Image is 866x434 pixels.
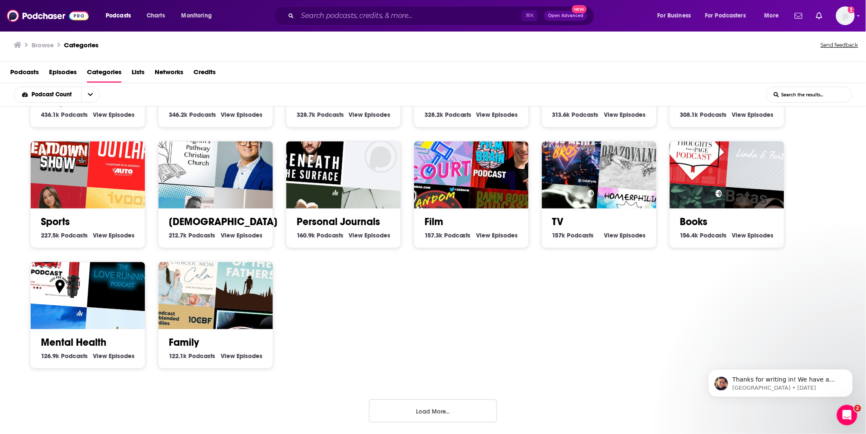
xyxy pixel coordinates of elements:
[445,111,472,119] span: Podcasts
[349,111,363,119] span: View
[349,231,363,239] span: View
[836,6,855,25] button: Show profile menu
[182,10,212,22] span: Monitoring
[41,215,70,228] a: Sports
[732,231,746,239] span: View
[317,111,344,119] span: Podcasts
[552,231,594,239] a: 157k TV Podcasts
[193,65,216,83] span: Credits
[652,9,702,23] button: open menu
[552,231,566,239] span: 157k
[424,111,443,119] span: 328.2k
[492,111,518,119] span: Episodes
[10,65,39,83] a: Podcasts
[14,87,113,103] h2: Choose List sort
[492,231,518,239] span: Episodes
[189,111,216,119] span: Podcasts
[237,231,263,239] span: Episodes
[402,114,476,187] div: 90s Court
[7,8,89,24] a: Podchaser - Follow, Share and Rate Podcasts
[813,9,826,23] a: Show notifications dropdown
[41,111,88,119] a: 436.1k Religion Podcasts
[221,352,263,360] a: View Family Episodes
[41,336,107,349] a: Mental Health
[732,231,774,239] a: View Books Episodes
[215,119,288,192] img: Rediscover the Gospel
[791,9,806,23] a: Show notifications dropdown
[41,111,59,119] span: 436.1k
[41,231,59,239] span: 227.5k
[552,111,570,119] span: 313.6k
[680,111,699,119] span: 308.1k
[620,231,646,239] span: Episodes
[93,231,135,239] a: View Sports Episodes
[680,111,727,119] a: 308.1k Comedy Podcasts
[364,111,390,119] span: Episodes
[169,352,215,360] a: 122.1k Family Podcasts
[297,215,380,228] a: Personal Journals
[732,111,746,119] span: View
[188,231,215,239] span: Podcasts
[476,231,491,239] span: View
[598,119,672,192] img: Opazovalnica
[93,352,135,360] a: View Mental Health Episodes
[132,65,144,83] a: Lists
[221,111,235,119] span: View
[61,231,88,239] span: Podcasts
[680,231,699,239] span: 156.4k
[658,114,731,187] img: Thoughts from a Page Podcast
[155,65,183,83] a: Networks
[567,231,594,239] span: Podcasts
[748,231,774,239] span: Episodes
[297,231,315,239] span: 160.9k
[572,111,599,119] span: Podcasts
[544,11,587,21] button: Open AdvancedNew
[620,111,646,119] span: Episodes
[41,352,59,360] span: 126.9k
[854,405,861,412] span: 2
[274,114,348,187] div: Stories of Men: Beneath the Surface
[19,234,92,308] div: A Warrior’s Kidney Journey
[471,119,544,192] div: The Film Brain Podcast
[700,9,759,23] button: open menu
[41,231,88,239] a: 227.5k Sports Podcasts
[343,119,416,192] img: Die Eckkinder
[282,6,603,26] div: Search podcasts, credits, & more...
[64,41,98,49] h1: Categories
[748,111,774,119] span: Episodes
[221,231,235,239] span: View
[837,405,857,425] iframe: Intercom live chat
[364,231,390,239] span: Episodes
[759,9,790,23] button: open menu
[765,10,779,22] span: More
[424,231,442,239] span: 157.3k
[19,114,92,187] img: Da Beatdown Show
[572,5,587,13] span: New
[604,111,618,119] span: View
[87,239,160,312] img: The Love Running Podcast
[604,231,646,239] a: View TV Episodes
[215,239,288,312] img: Hearts of the Fathers
[700,111,727,119] span: Podcasts
[726,119,800,192] img: Linda E Fortes
[169,111,188,119] span: 346.2k
[106,10,131,22] span: Podcasts
[81,87,99,102] button: open menu
[169,111,216,119] a: 346.2k Health Podcasts
[349,231,390,239] a: View Personal Journals Episodes
[169,336,199,349] a: Family
[93,352,107,360] span: View
[297,231,344,239] a: 160.9k Personal Journals Podcasts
